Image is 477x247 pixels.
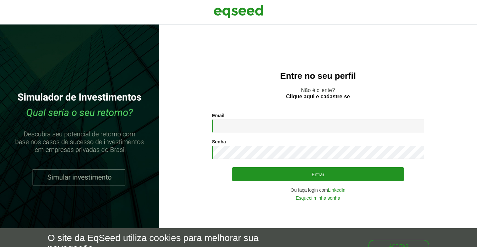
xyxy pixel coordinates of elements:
a: LinkedIn [328,188,345,192]
div: Ou faça login com [212,188,424,192]
a: Esqueci minha senha [296,196,340,200]
img: EqSeed Logo [214,3,263,20]
h2: Entre no seu perfil [172,71,464,81]
label: Senha [212,139,226,144]
button: Entrar [232,167,404,181]
label: Email [212,113,224,118]
p: Não é cliente? [172,87,464,100]
a: Clique aqui e cadastre-se [286,94,350,99]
